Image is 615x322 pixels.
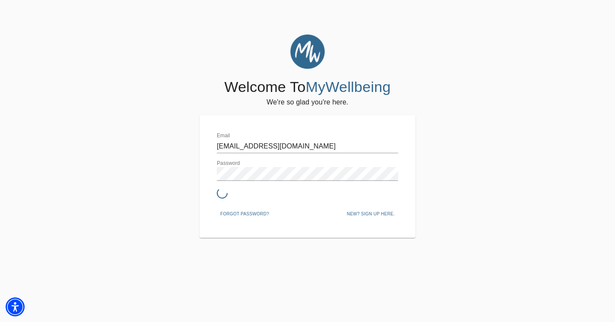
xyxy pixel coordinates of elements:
[217,210,273,217] a: Forgot password?
[6,297,25,316] div: Accessibility Menu
[217,208,273,221] button: Forgot password?
[224,78,390,96] h4: Welcome To
[306,79,391,95] span: MyWellbeing
[347,210,395,218] span: New? Sign up here.
[220,210,269,218] span: Forgot password?
[266,96,348,108] h6: We're so glad you're here.
[290,35,325,69] img: MyWellbeing
[343,208,398,221] button: New? Sign up here.
[217,161,240,166] label: Password
[217,133,230,139] label: Email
